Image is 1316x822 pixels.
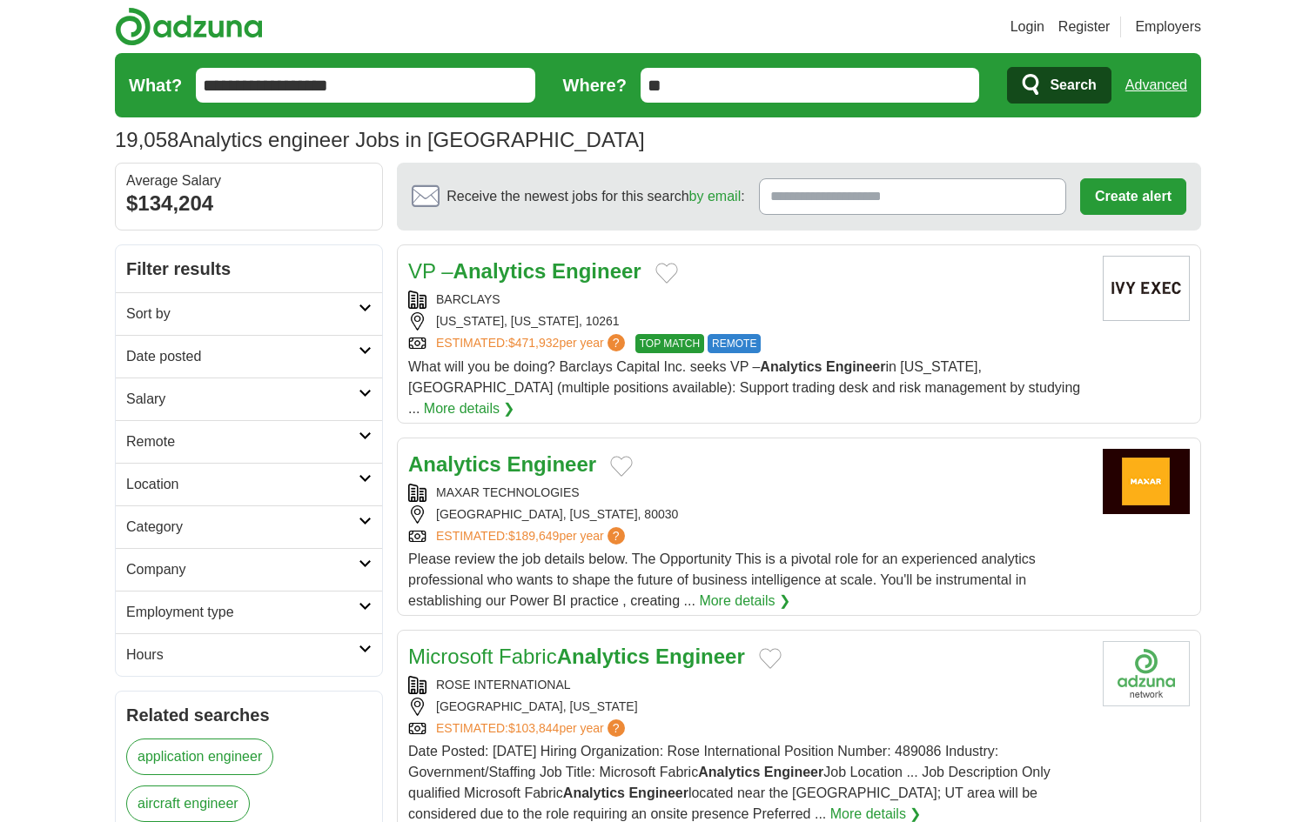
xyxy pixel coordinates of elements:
span: ? [608,334,625,351]
div: [GEOGRAPHIC_DATA], [US_STATE] [408,698,1089,716]
h2: Employment type [126,602,359,623]
a: Location [116,463,382,505]
strong: Analytics [563,785,625,800]
strong: Engineer [552,259,641,283]
a: Hours [116,633,382,676]
div: $134,204 [126,188,372,219]
strong: Engineer [507,452,596,476]
a: MAXAR TECHNOLOGIES [436,485,580,499]
a: More details ❯ [424,398,515,419]
strong: Analytics [557,645,650,668]
h2: Company [126,559,359,580]
h2: Filter results [116,245,382,292]
img: Maxar Technologies Ltd logo [1103,449,1190,514]
a: Analytics Engineer [408,452,596,476]
h2: Location [126,474,359,495]
strong: Analytics [698,765,760,779]
h2: Salary [126,389,359,410]
a: ESTIMATED:$189,649per year? [436,527,628,545]
button: Search [1007,67,1111,104]
span: Date Posted: [DATE] Hiring Organization: Rose International Position Number: 489086 Industry: Gov... [408,744,1051,821]
a: Remote [116,420,382,463]
a: ESTIMATED:$103,844per year? [436,719,628,738]
a: Microsoft FabricAnalytics Engineer [408,645,745,668]
button: Add to favorite jobs [759,648,782,669]
a: Register [1058,17,1111,37]
img: Barclays logo [1103,256,1190,321]
button: Add to favorite jobs [610,456,633,477]
a: aircraft engineer [126,785,250,822]
strong: Engineer [764,765,823,779]
span: REMOTE [708,334,761,353]
a: Employment type [116,591,382,633]
h2: Sort by [126,304,359,324]
strong: Engineer [826,359,885,374]
h2: Category [126,517,359,538]
a: Category [116,505,382,548]
a: Company [116,548,382,591]
span: $103,844 [508,721,559,735]
a: by email [689,189,742,204]
img: Company logo [1103,641,1190,706]
a: BARCLAYS [436,292,500,306]
span: 19,058 [115,124,178,156]
a: Login [1010,17,1044,37]
span: $189,649 [508,529,559,543]
h2: Date posted [126,346,359,367]
div: [US_STATE], [US_STATE], 10261 [408,312,1089,331]
h2: Hours [126,645,359,665]
h1: Analytics engineer Jobs in [GEOGRAPHIC_DATA] [115,128,645,151]
span: TOP MATCH [635,334,704,353]
button: Add to favorite jobs [655,263,678,284]
h2: Remote [126,431,359,452]
a: More details ❯ [699,591,790,611]
a: Advanced [1125,68,1187,103]
a: Date posted [116,335,382,378]
span: Receive the newest jobs for this search : [446,186,744,207]
a: VP –Analytics Engineer [408,259,641,283]
strong: Analytics [453,259,547,283]
strong: Engineer [655,645,745,668]
a: Employers [1135,17,1201,37]
strong: Analytics [760,359,822,374]
strong: Analytics [408,452,501,476]
h2: Related searches [126,702,372,728]
span: ? [608,719,625,737]
a: Salary [116,378,382,420]
span: Please review the job details below. The Opportunity This is a pivotal role for an experienced an... [408,551,1036,608]
span: $471,932 [508,336,559,350]
a: application engineer [126,738,273,775]
span: What will you be doing? Barclays Capital Inc. seeks VP – in [US_STATE], [GEOGRAPHIC_DATA] (multip... [408,359,1080,416]
span: Search [1050,68,1096,103]
label: What? [129,72,182,98]
label: Where? [563,72,627,98]
span: ? [608,527,625,545]
div: [GEOGRAPHIC_DATA], [US_STATE], 80030 [408,505,1089,524]
strong: Engineer [628,785,688,800]
div: Average Salary [126,174,372,188]
img: Adzuna logo [115,7,263,46]
div: ROSE INTERNATIONAL [408,676,1089,694]
button: Create alert [1080,178,1186,215]
a: ESTIMATED:$471,932per year? [436,334,628,353]
a: Sort by [116,292,382,335]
